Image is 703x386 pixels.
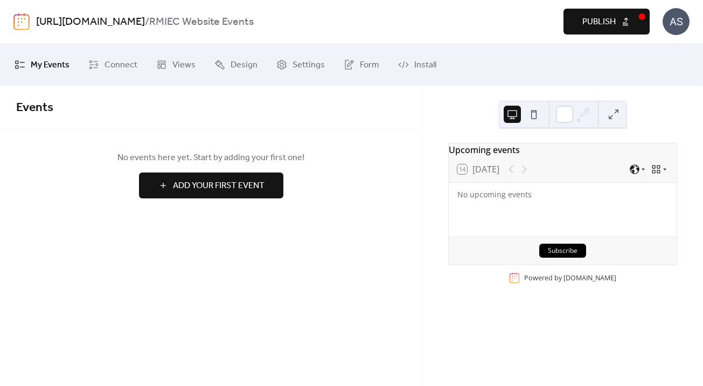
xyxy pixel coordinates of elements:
span: My Events [31,57,69,74]
span: No events here yet. Start by adding your first one! [16,151,406,164]
div: Upcoming events [449,143,677,156]
a: Views [148,48,204,81]
span: Install [414,57,436,74]
b: RMIEC Website Events [149,12,254,32]
span: Add Your First Event [173,180,265,192]
a: Design [206,48,266,81]
span: Views [172,57,196,74]
a: My Events [6,48,78,81]
a: Settings [268,48,333,81]
span: Publish [582,16,616,29]
span: Design [231,57,257,74]
b: / [145,12,149,32]
a: Add Your First Event [16,173,406,198]
span: Form [360,57,379,74]
div: No upcoming events [457,189,668,199]
a: Connect [80,48,145,81]
button: Add Your First Event [139,173,283,198]
span: Settings [293,57,325,74]
img: logo [13,13,30,30]
div: AS [663,8,690,35]
a: Install [390,48,444,81]
a: [URL][DOMAIN_NAME] [36,12,145,32]
button: Publish [563,9,650,35]
button: Subscribe [539,244,586,258]
a: [DOMAIN_NAME] [563,273,616,282]
a: Form [336,48,387,81]
div: Powered by [524,273,616,282]
span: Connect [105,57,137,74]
span: Events [16,96,53,120]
